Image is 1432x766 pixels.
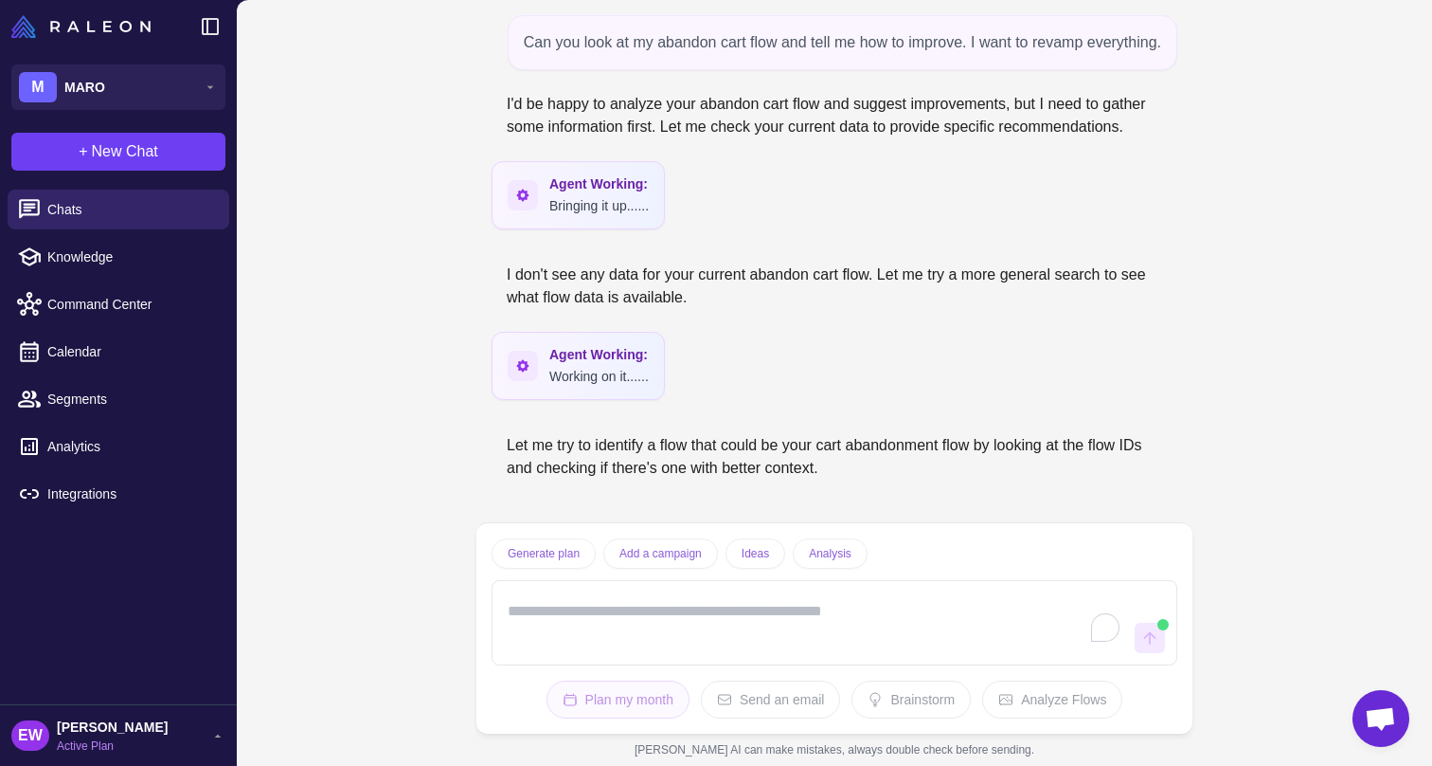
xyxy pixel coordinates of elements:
span: Working on it...... [549,369,649,384]
a: Calendar [8,332,229,372]
span: Command Center [47,294,214,315]
a: Knowledge [8,237,229,277]
div: [PERSON_NAME] AI can make mistakes, always double check before sending. [476,734,1192,766]
div: Let me try to identify a flow that could be your cart abandonment flow by looking at the flow IDs... [492,427,1177,487]
span: Agent Working: [549,173,649,194]
span: Ideas [742,545,769,562]
span: MARO [64,77,105,98]
div: I don't see any data for your current abandon cart flow. Let me try a more general search to see ... [492,256,1177,317]
div: M [19,72,57,102]
a: Analytics [8,427,229,466]
a: Open chat [1352,690,1409,747]
button: Ideas [725,538,785,569]
span: Generate plan [508,545,580,562]
button: Plan my month [546,681,689,719]
span: Add a campaign [619,545,702,562]
div: Can you look at my abandon cart flow and tell me how to improve. I want to revamp everything. [508,15,1177,70]
div: EW [11,720,49,751]
span: Bringing it up...... [549,198,649,213]
span: AI is generating content. You can still type but cannot send yet. [1157,619,1169,630]
span: Segments [47,389,214,410]
span: + [79,140,87,163]
a: Chats [8,190,229,229]
button: Add a campaign [603,538,718,569]
textarea: To enrich screen reader interactions, please activate Accessibility in Grammarly extension settings [504,593,1127,653]
a: Command Center [8,284,229,324]
span: Chats [47,199,214,220]
span: New Chat [92,140,158,163]
div: I'd be happy to analyze your abandon cart flow and suggest improvements, but I need to gather som... [492,85,1177,146]
span: Analytics [47,436,214,457]
button: Generate plan [492,538,596,569]
img: Raleon Logo [11,15,151,38]
span: Agent Working: [549,344,649,365]
button: Brainstorm [851,681,971,719]
span: Active Plan [57,738,168,755]
a: Integrations [8,474,229,514]
span: Analysis [809,545,851,562]
button: AI is generating content. You can keep typing but can't send until it completes. [1135,623,1165,653]
span: Knowledge [47,246,214,267]
button: MMARO [11,64,225,110]
span: [PERSON_NAME] [57,717,168,738]
button: Analysis [793,538,868,569]
button: +New Chat [11,133,225,171]
span: Calendar [47,341,214,362]
span: Integrations [47,483,214,504]
a: Segments [8,379,229,419]
button: Send an email [701,681,841,719]
button: Analyze Flows [982,681,1122,719]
